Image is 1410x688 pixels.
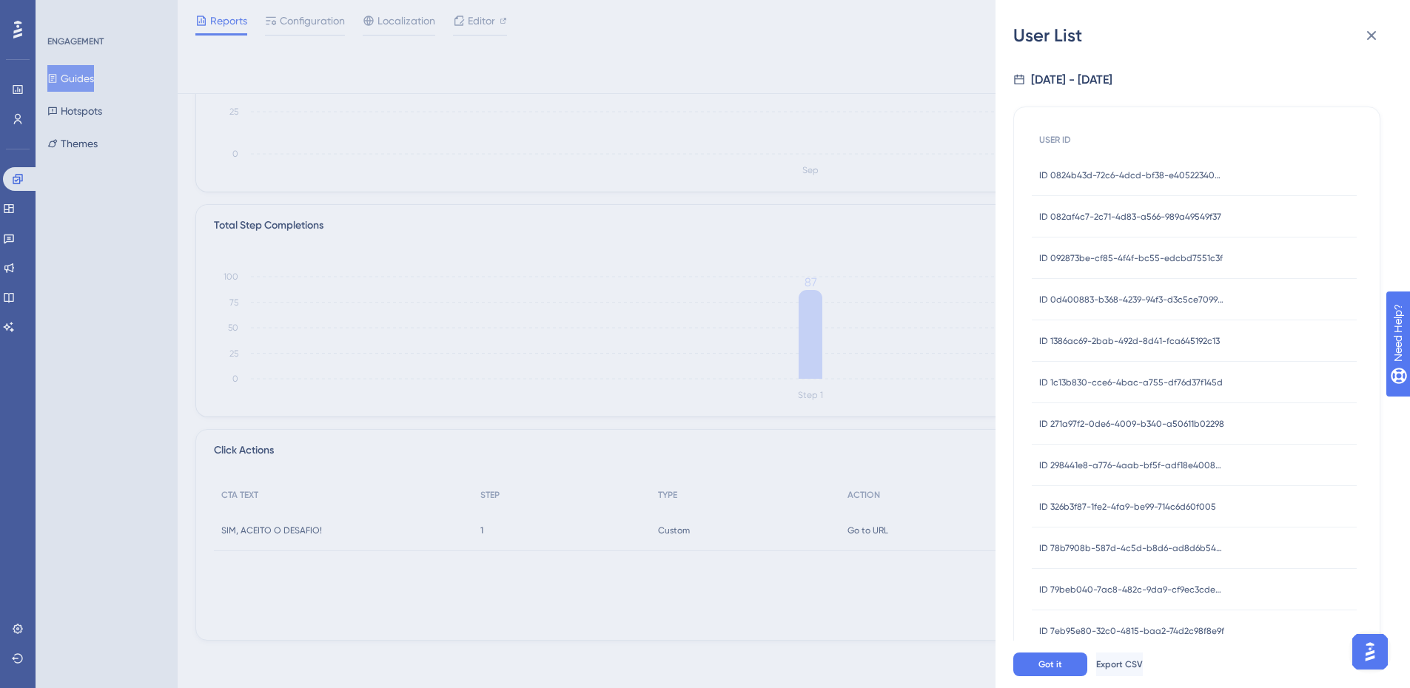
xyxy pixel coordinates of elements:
[1039,134,1071,146] span: USER ID
[1039,459,1224,471] span: ID 298441e8-a776-4aab-bf5f-adf18e4008e3
[35,4,93,21] span: Need Help?
[1039,169,1224,181] span: ID 0824b43d-72c6-4dcd-bf38-e40522340700
[1039,542,1224,554] span: ID 78b7908b-587d-4c5d-b8d6-ad8d6b54a76e
[1038,658,1062,670] span: Got it
[1039,501,1216,513] span: ID 326b3f87-1fe2-4fa9-be99-714c6d60f005
[1013,24,1392,47] div: User List
[1096,652,1143,676] button: Export CSV
[1096,658,1143,670] span: Export CSV
[1031,71,1112,89] div: [DATE] - [DATE]
[1039,418,1224,430] span: ID 271a97f2-0de6-4009-b340-a50611b02298
[1039,335,1220,347] span: ID 1386ac69-2bab-492d-8d41-fca645192c13
[1348,630,1392,674] iframe: UserGuiding AI Assistant Launcher
[1039,625,1224,637] span: ID 7eb95e80-32c0-4815-baa2-74d2c98f8e9f
[1039,584,1224,596] span: ID 79beb040-7ac8-482c-9da9-cf9ec3cde745
[1039,252,1223,264] span: ID 092873be-cf85-4f4f-bc55-edcbd7551c3f
[1039,211,1221,223] span: ID 082af4c7-2c71-4d83-a566-989a49549f37
[1039,294,1224,306] span: ID 0d400883-b368-4239-94f3-d3c5ce709988
[1013,652,1087,676] button: Got it
[1039,377,1223,388] span: ID 1c13b830-cce6-4bac-a755-df76d37f145d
